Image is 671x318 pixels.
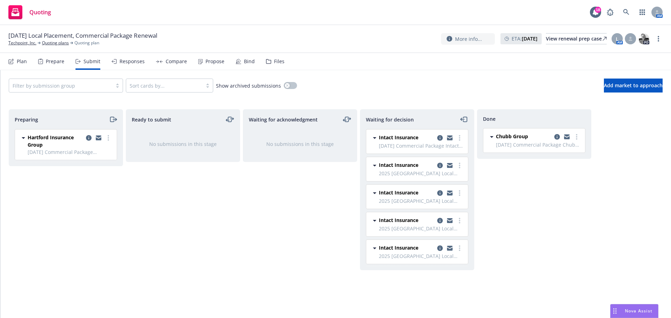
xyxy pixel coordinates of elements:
[436,216,444,225] a: copy logging email
[379,170,464,177] span: 2025 [GEOGRAPHIC_DATA] Local Placement - GL/[GEOGRAPHIC_DATA]
[436,134,444,142] a: copy logging email
[42,40,69,46] a: Quoting plans
[483,115,496,123] span: Done
[625,308,652,314] span: Nova Assist
[446,244,454,252] a: copy logging email
[8,31,157,40] span: [DATE] Local Placement, Commercial Package Renewal
[379,197,464,205] span: 2025 [GEOGRAPHIC_DATA] Local Placement - [GEOGRAPHIC_DATA]
[28,134,83,148] span: Hartford Insurance Group
[522,35,537,42] strong: [DATE]
[379,225,464,232] span: 2025 [GEOGRAPHIC_DATA] Local Placement - GL
[563,133,571,141] a: copy logging email
[366,116,414,123] span: Waiting for decision
[274,59,284,64] div: Files
[619,5,633,19] a: Search
[379,134,418,141] span: Intact Insurance
[379,216,418,224] span: Intact Insurance
[104,134,113,142] a: more
[132,116,171,123] span: Ready to submit
[85,134,93,142] a: copy logging email
[74,40,99,46] span: Quoting plan
[205,59,224,64] div: Propose
[455,35,482,43] span: More info...
[379,244,418,251] span: Intact Insurance
[455,216,464,225] a: more
[496,141,581,148] span: [DATE] Commercial Package Chubb - 2025 Commercial Package
[446,134,454,142] a: copy logging email
[436,244,444,252] a: copy logging email
[604,79,663,93] button: Add market to approach
[28,148,113,156] span: [DATE] Commercial Package [GEOGRAPHIC_DATA] - 2025 Commercial Package
[84,59,100,64] div: Submit
[94,134,103,142] a: copy logging email
[496,133,528,140] span: Chubb Group
[446,189,454,197] a: copy logging email
[379,252,464,260] span: 2025 [GEOGRAPHIC_DATA] Local Placement - [GEOGRAPHIC_DATA]
[595,7,601,13] div: 18
[120,59,145,64] div: Responses
[512,35,537,42] span: ETA :
[546,34,607,44] div: View renewal prep case
[166,59,187,64] div: Compare
[604,82,663,89] span: Add market to approach
[137,140,229,148] div: No submissions in this stage
[638,33,649,44] img: photo
[446,216,454,225] a: copy logging email
[244,59,255,64] div: Bind
[8,40,36,46] a: Techpoint, Inc.
[610,304,658,318] button: Nova Assist
[603,5,617,19] a: Report a Bug
[455,244,464,252] a: more
[455,134,464,142] a: more
[436,189,444,197] a: copy logging email
[635,5,649,19] a: Switch app
[226,115,234,124] a: moveLeftRight
[249,116,318,123] span: Waiting for acknowledgment
[379,142,464,149] span: [DATE] Commercial Package Intact - 2025 Commercial Package
[553,133,561,141] a: copy logging email
[379,189,418,196] span: Intact Insurance
[441,33,495,45] button: More info...
[46,59,64,64] div: Prepare
[460,115,468,124] a: moveLeft
[446,161,454,170] a: copy logging email
[17,59,27,64] div: Plan
[29,9,51,15] span: Quoting
[109,115,117,124] a: moveRight
[455,161,464,170] a: more
[379,161,418,169] span: Intact Insurance
[611,304,619,318] div: Drag to move
[616,35,619,43] span: L
[15,116,38,123] span: Preparing
[6,2,54,22] a: Quoting
[654,35,663,43] a: more
[343,115,351,124] a: moveLeftRight
[254,140,346,148] div: No submissions in this stage
[216,82,281,89] span: Show archived submissions
[572,133,581,141] a: more
[455,189,464,197] a: more
[436,161,444,170] a: copy logging email
[546,33,607,44] a: View renewal prep case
